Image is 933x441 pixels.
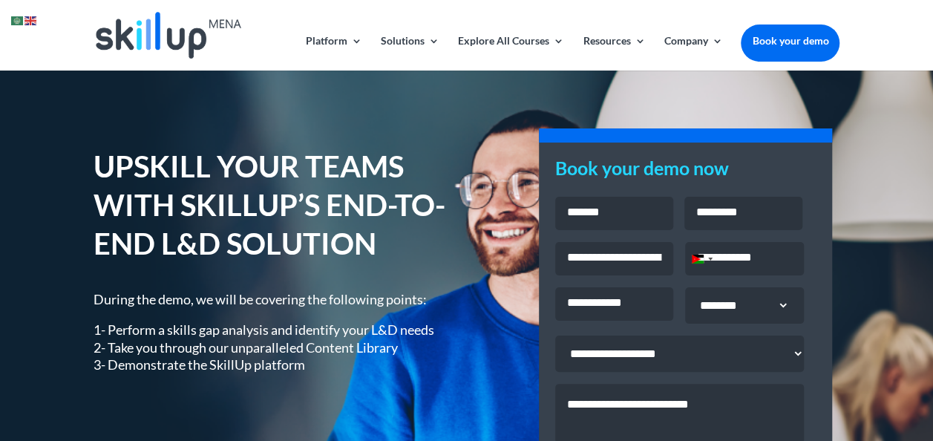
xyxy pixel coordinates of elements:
[306,36,362,71] a: Platform
[11,16,23,25] img: ar
[686,281,933,441] iframe: Chat Widget
[94,321,446,373] p: 1- Perform a skills gap analysis and identify your L&D needs 2- Take you through our unparalleled...
[458,36,564,71] a: Explore All Courses
[686,243,717,275] button: Selected country
[94,147,446,270] h1: UPSKILL YOUR TEAMS WITH SKILLUP’S END-TO-END L&D SOLUTION
[94,291,446,374] div: During the demo, we will be covering the following points:
[24,16,36,25] img: en
[24,11,38,27] a: English
[555,159,816,185] h3: Book your demo now
[664,36,722,71] a: Company
[741,24,839,57] a: Book your demo
[96,12,241,59] img: Skillup Mena
[11,11,24,27] a: Arabic
[381,36,439,71] a: Solutions
[583,36,645,71] a: Resources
